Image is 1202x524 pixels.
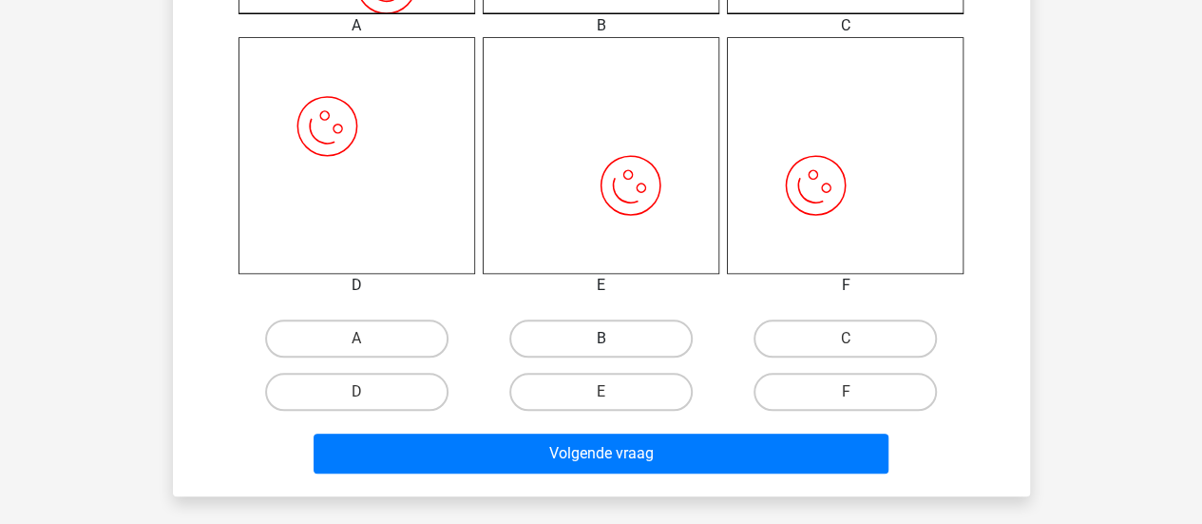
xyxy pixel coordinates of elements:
label: C [754,320,937,358]
label: D [265,373,448,411]
label: B [509,320,693,358]
div: E [468,274,734,297]
div: A [224,14,489,37]
button: Volgende vraag [314,434,888,474]
div: F [713,274,978,297]
div: D [224,274,489,297]
div: B [468,14,734,37]
label: F [754,373,937,411]
label: A [265,320,448,358]
label: E [509,373,693,411]
div: C [713,14,978,37]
